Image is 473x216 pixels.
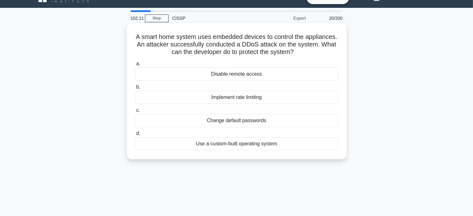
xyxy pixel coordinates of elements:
[136,131,140,136] span: d.
[135,137,338,150] div: Use a custom-built operating system
[135,114,338,127] div: Change default passwords
[145,14,169,22] a: Stop
[136,107,140,113] span: c.
[134,33,339,56] h5: A smart home system uses embedded devices to control the appliances. An attacker successfully con...
[169,12,255,24] div: CISSP
[310,12,347,24] div: 20/200
[127,12,145,24] div: 102:11
[255,12,310,24] div: Expert
[135,67,338,81] div: Disable remote access
[135,91,338,104] div: Implement rate limiting
[136,84,140,89] span: b.
[136,61,140,66] span: a.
